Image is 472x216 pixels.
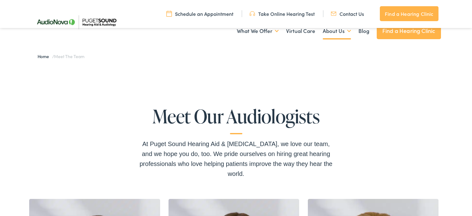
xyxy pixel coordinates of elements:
[331,10,364,17] a: Contact Us
[331,10,336,17] img: utility icon
[380,6,438,21] a: Find a Hearing Clinic
[54,53,84,59] span: Meet the Team
[249,10,255,17] img: utility icon
[137,106,335,134] h1: Meet Our Audiologists
[249,10,315,17] a: Take Online Hearing Test
[166,10,172,17] img: utility icon
[137,139,335,179] div: At Puget Sound Hearing Aid & [MEDICAL_DATA], we love our team, and we hope you do, too. We pride ...
[358,20,369,43] a: Blog
[377,22,441,39] a: Find a Hearing Clinic
[286,20,315,43] a: Virtual Care
[237,20,279,43] a: What We Offer
[38,53,52,59] a: Home
[323,20,351,43] a: About Us
[38,53,84,59] span: /
[166,10,233,17] a: Schedule an Appointment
